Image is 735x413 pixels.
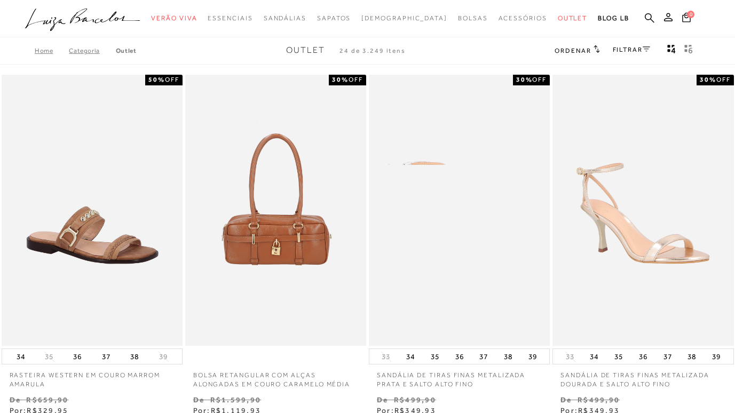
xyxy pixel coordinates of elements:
[394,395,436,404] small: R$499,90
[3,76,181,345] img: RASTEIRA WESTERN EM COURO MARROM AMARULA
[499,14,547,22] span: Acessórios
[558,9,588,28] a: categoryNavScreenReaderText
[563,352,578,362] button: 33
[42,352,57,362] button: 35
[332,76,349,83] strong: 30%
[361,14,447,22] span: [DEMOGRAPHIC_DATA]
[317,9,351,28] a: categoryNavScreenReaderText
[681,44,696,58] button: gridText6Desc
[378,352,393,362] button: 33
[664,44,679,58] button: Mostrar 4 produtos por linha
[193,395,204,404] small: De
[264,14,306,22] span: Sandálias
[349,76,363,83] span: OFF
[10,395,21,404] small: De
[709,349,724,364] button: 39
[3,76,181,345] a: RASTEIRA WESTERN EM COURO MARROM AMARULA RASTEIRA WESTERN EM COURO MARROM AMARULA
[636,349,651,364] button: 36
[286,45,325,55] span: Outlet
[151,9,197,28] a: categoryNavScreenReaderText
[165,76,179,83] span: OFF
[525,349,540,364] button: 39
[613,46,650,53] a: FILTRAR
[552,364,733,389] a: SANDÁLIA DE TIRAS FINAS METALIZADA DOURADA E SALTO ALTO FINO
[687,11,694,18] span: 0
[264,9,306,28] a: categoryNavScreenReaderText
[185,364,366,389] a: BOLSA RETANGULAR COM ALÇAS ALONGADAS EM COURO CARAMELO MÉDIA
[70,349,85,364] button: 36
[458,9,488,28] a: categoryNavScreenReaderText
[516,76,533,83] strong: 30%
[403,349,418,364] button: 34
[499,9,547,28] a: categoryNavScreenReaderText
[452,349,467,364] button: 36
[317,14,351,22] span: Sapatos
[578,395,620,404] small: R$499,90
[598,9,629,28] a: BLOG LB
[370,76,549,345] a: SANDÁLIA DE TIRAS FINAS METALIZADA PRATA E SALTO ALTO FINO SANDÁLIA DE TIRAS FINAS METALIZADA PRA...
[186,76,365,345] img: BOLSA RETANGULAR COM ALÇAS ALONGADAS EM COURO CARAMELO MÉDIA
[554,76,732,345] img: SANDÁLIA DE TIRAS FINAS METALIZADA DOURADA E SALTO ALTO FINO
[532,76,547,83] span: OFF
[660,349,675,364] button: 37
[458,14,488,22] span: Bolsas
[148,76,165,83] strong: 50%
[560,395,572,404] small: De
[554,76,732,345] a: SANDÁLIA DE TIRAS FINAS METALIZADA DOURADA E SALTO ALTO FINO SANDÁLIA DE TIRAS FINAS METALIZADA D...
[377,395,388,404] small: De
[210,395,261,404] small: R$1.599,90
[587,349,602,364] button: 34
[116,47,137,54] a: Outlet
[156,352,171,362] button: 39
[2,364,183,389] a: RASTEIRA WESTERN EM COURO MARROM AMARULA
[476,349,491,364] button: 37
[555,47,591,54] span: Ordenar
[208,14,252,22] span: Essenciais
[501,349,516,364] button: 38
[127,349,142,364] button: 38
[186,76,365,345] a: BOLSA RETANGULAR COM ALÇAS ALONGADAS EM COURO CARAMELO MÉDIA BOLSA RETANGULAR COM ALÇAS ALONGADAS...
[370,76,549,345] img: SANDÁLIA DE TIRAS FINAS METALIZADA PRATA E SALTO ALTO FINO
[151,14,197,22] span: Verão Viva
[339,47,406,54] span: 24 de 3.249 itens
[35,47,69,54] a: Home
[13,349,28,364] button: 34
[611,349,626,364] button: 35
[428,349,442,364] button: 35
[700,76,716,83] strong: 30%
[679,12,694,26] button: 0
[208,9,252,28] a: categoryNavScreenReaderText
[684,349,699,364] button: 38
[369,364,550,389] a: SANDÁLIA DE TIRAS FINAS METALIZADA PRATA E SALTO ALTO FINO
[99,349,114,364] button: 37
[361,9,447,28] a: noSubCategoriesText
[69,47,115,54] a: Categoria
[558,14,588,22] span: Outlet
[26,395,68,404] small: R$659,90
[716,76,731,83] span: OFF
[598,14,629,22] span: BLOG LB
